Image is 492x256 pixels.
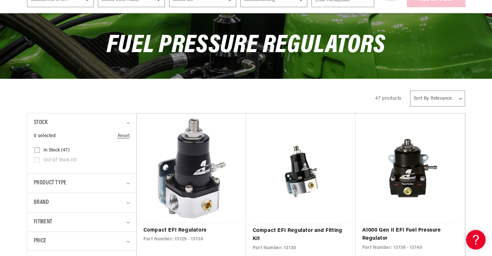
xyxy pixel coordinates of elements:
a: A1000 Gen II EFI Fuel Pressure Regulator [362,226,458,243]
summary: Stock (0 selected) [34,113,130,133]
a: Reset [118,133,130,140]
span: Out of stock (0) [44,157,77,163]
span: In stock (47) [44,148,70,153]
summary: Product type (0 selected) [34,174,130,193]
span: Fuel Pressure Regulators [107,33,385,59]
summary: Fitment (0 selected) [34,213,130,232]
a: Compact EFI Regulators [143,226,240,235]
span: 0 selected [34,133,56,140]
span: Brand [34,198,49,207]
span: Stock [34,118,48,128]
span: Fitment [34,218,52,227]
span: 47 products [375,96,402,101]
span: Product type [34,178,67,188]
summary: Price [34,232,130,250]
a: Compact EFI Regulator and Fitting Kit [252,227,349,243]
span: Price [34,237,47,246]
summary: Brand (0 selected) [34,193,130,212]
